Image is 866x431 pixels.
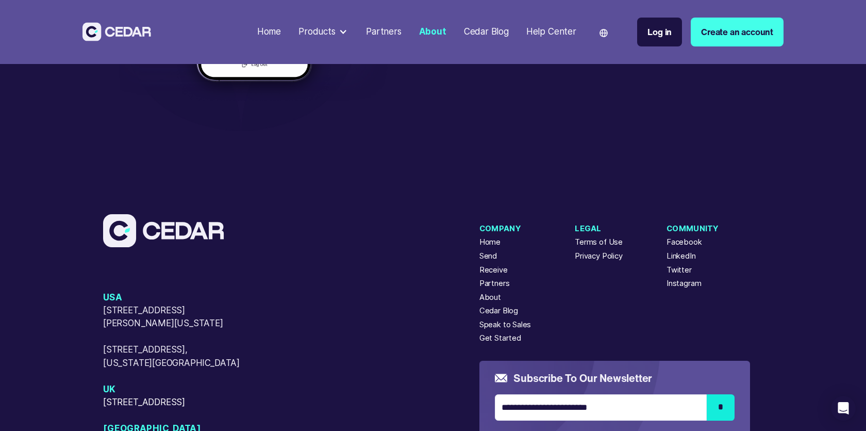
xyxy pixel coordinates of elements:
[667,250,696,262] a: LinkedIn
[691,18,784,46] a: Create an account
[575,223,623,234] div: Legal
[637,18,682,46] a: Log in
[513,371,652,386] h5: Subscribe to our newsletter
[479,236,501,248] a: Home
[479,332,521,344] a: Get Started
[667,236,702,248] a: Facebook
[253,20,285,44] a: Home
[103,396,240,409] span: [STREET_ADDRESS]
[298,25,336,39] div: Products
[464,25,509,39] div: Cedar Blog
[479,250,497,262] a: Send
[667,278,701,289] a: Instagram
[103,383,240,396] span: UK
[294,21,353,43] div: Products
[647,25,672,39] div: Log in
[479,292,501,303] a: About
[522,20,580,44] a: Help Center
[414,20,451,44] a: About
[459,20,513,44] a: Cedar Blog
[575,236,623,248] a: Terms of Use
[599,29,608,37] img: world icon
[366,25,402,39] div: Partners
[479,278,510,289] a: Partners
[479,305,518,316] a: Cedar Blog
[419,25,446,39] div: About
[479,223,531,234] div: Company
[103,291,240,304] span: USA
[667,223,719,234] div: Community
[362,20,406,44] a: Partners
[103,304,240,330] span: [STREET_ADDRESS][PERSON_NAME][US_STATE]
[526,25,576,39] div: Help Center
[667,264,692,276] a: Twitter
[257,25,281,39] div: Home
[831,396,856,421] div: Open Intercom Messenger
[103,343,240,370] span: [STREET_ADDRESS], [US_STATE][GEOGRAPHIC_DATA]
[479,319,531,330] a: Speak to Sales
[575,250,622,262] a: Privacy Policy
[479,264,508,276] a: Receive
